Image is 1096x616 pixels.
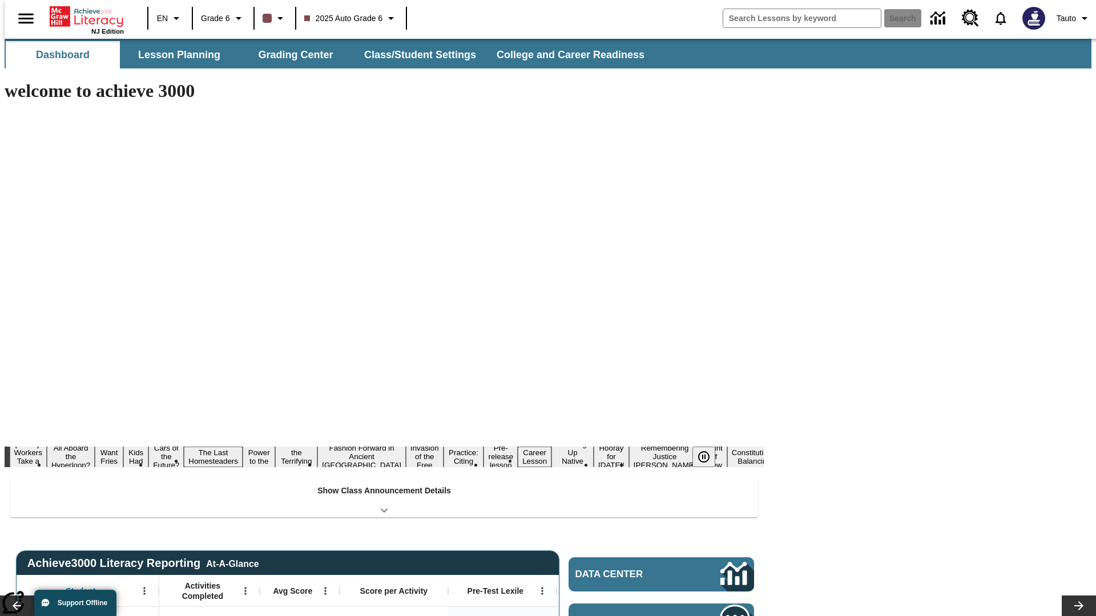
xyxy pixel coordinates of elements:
button: Language: EN, Select a language [152,8,188,29]
span: Grade 6 [201,13,230,25]
button: Open Menu [534,582,551,599]
div: Show Class Announcement Details [10,478,758,517]
button: Lesson Planning [122,41,236,68]
button: Slide 7 Solar Power to the People [243,438,276,476]
button: Slide 12 Pre-release lesson [483,442,518,471]
button: Grading Center [239,41,353,68]
span: Avg Score [273,586,312,596]
span: Tauto [1057,13,1076,25]
div: At-A-Glance [206,557,259,569]
button: Class: 2025 Auto Grade 6, Select your class [300,8,403,29]
input: search field [723,9,881,27]
div: Home [50,4,124,35]
a: Home [50,5,124,28]
button: Lesson carousel, Next [1062,595,1096,616]
button: Slide 6 The Last Homesteaders [184,447,243,467]
span: NJ Edition [91,28,124,35]
button: Pause [692,447,715,467]
p: Show Class Announcement Details [317,485,451,497]
button: Class color is dark brown. Change class color [258,8,292,29]
button: Select a new avatar [1016,3,1052,33]
button: Open Menu [317,582,334,599]
button: Slide 13 Career Lesson [518,447,551,467]
button: Class/Student Settings [355,41,485,68]
button: Slide 1 Labor Day: Workers Take a Stand [10,438,47,476]
button: Dashboard [6,41,120,68]
button: Slide 3 Do You Want Fries With That? [95,429,123,484]
button: Slide 18 The Constitution's Balancing Act [727,438,782,476]
span: 2025 Auto Grade 6 [304,13,383,25]
button: Slide 2 All Aboard the Hyperloop? [47,442,95,471]
span: Pre-Test Lexile [468,586,524,596]
a: Data Center [569,557,754,591]
button: Grade: Grade 6, Select a grade [196,8,250,29]
button: Slide 16 Remembering Justice O'Connor [629,442,701,471]
button: Slide 10 The Invasion of the Free CD [406,433,444,480]
a: Data Center [924,3,955,34]
span: Achieve3000 Literacy Reporting [27,557,259,570]
button: Slide 15 Hooray for Constitution Day! [594,442,629,471]
button: Support Offline [34,590,116,616]
a: Resource Center, Will open in new tab [955,3,986,34]
span: EN [157,13,168,25]
button: College and Career Readiness [487,41,654,68]
button: Slide 8 Attack of the Terrifying Tomatoes [275,438,317,476]
span: Support Offline [58,599,107,607]
button: Open Menu [237,582,254,599]
span: Score per Activity [360,586,428,596]
button: Slide 4 Dirty Jobs Kids Had To Do [123,429,148,484]
div: SubNavbar [5,39,1091,68]
button: Profile/Settings [1052,8,1096,29]
span: Student [66,586,95,596]
a: Notifications [986,3,1016,33]
button: Slide 5 Cars of the Future? [148,442,184,471]
h1: welcome to achieve 3000 [5,80,764,102]
button: Open side menu [9,2,43,35]
button: Slide 11 Mixed Practice: Citing Evidence [444,438,484,476]
span: Activities Completed [165,581,240,601]
span: Data Center [575,569,682,580]
div: Pause [692,447,727,467]
div: SubNavbar [5,41,655,68]
button: Slide 9 Fashion Forward in Ancient Rome [317,442,406,471]
img: Avatar [1022,7,1045,30]
button: Open Menu [136,582,153,599]
button: Slide 14 Cooking Up Native Traditions [551,438,594,476]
